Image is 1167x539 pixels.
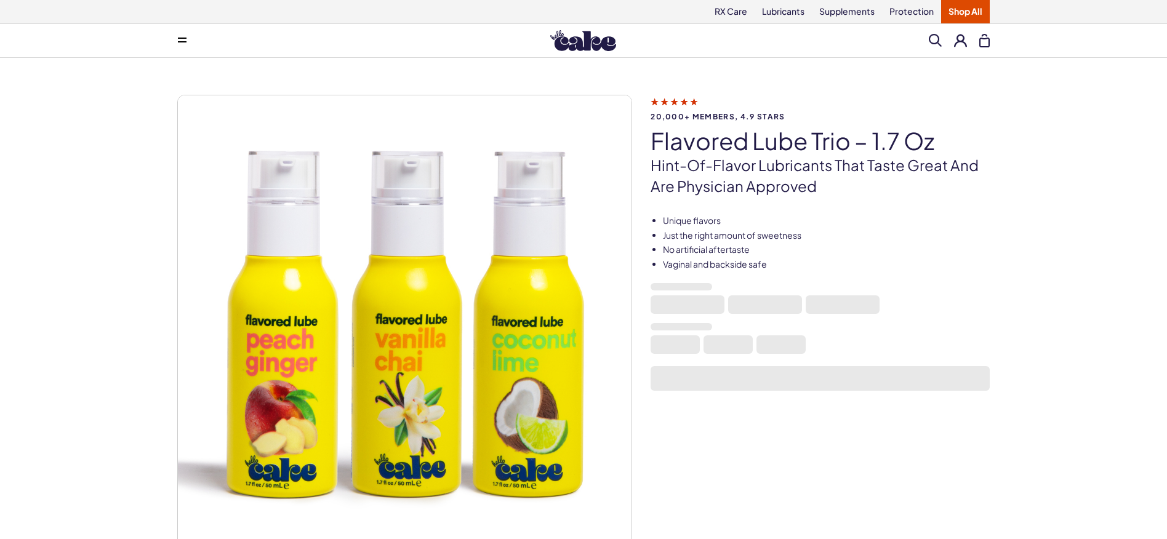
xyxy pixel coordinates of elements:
li: Vaginal and backside safe [663,258,990,271]
img: Hello Cake [550,30,616,51]
p: Hint-of-flavor lubricants that taste great and are physician approved [651,155,990,196]
li: Just the right amount of sweetness [663,230,990,242]
li: No artificial aftertaste [663,244,990,256]
li: Unique flavors [663,215,990,227]
span: 20,000+ members, 4.9 stars [651,113,990,121]
a: 20,000+ members, 4.9 stars [651,96,990,121]
h1: Flavored Lube Trio – 1.7 oz [651,128,990,154]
